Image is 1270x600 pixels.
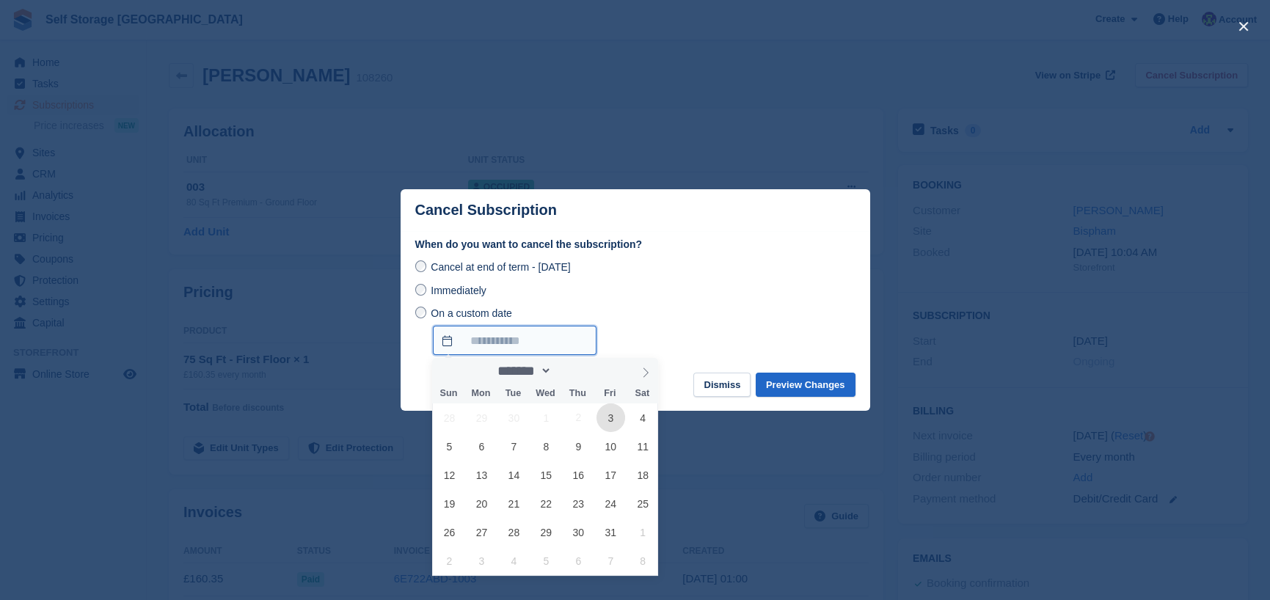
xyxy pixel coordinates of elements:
span: September 28, 2025 [435,403,464,432]
span: October 31, 2025 [596,518,625,546]
span: Fri [594,389,626,398]
span: October 19, 2025 [435,489,464,518]
span: October 15, 2025 [532,461,561,489]
span: October 22, 2025 [532,489,561,518]
span: October 14, 2025 [500,461,528,489]
input: Year [552,363,598,378]
span: Mon [464,389,497,398]
span: October 10, 2025 [596,432,625,461]
span: October 28, 2025 [500,518,528,546]
span: November 3, 2025 [467,546,496,575]
span: October 25, 2025 [629,489,657,518]
span: October 8, 2025 [532,432,561,461]
span: On a custom date [431,307,512,319]
span: Sat [626,389,658,398]
span: November 6, 2025 [564,546,593,575]
span: October 23, 2025 [564,489,593,518]
button: Preview Changes [756,373,855,397]
span: October 16, 2025 [564,461,593,489]
span: Thu [561,389,594,398]
select: Month [493,363,552,378]
span: October 2, 2025 [564,403,593,432]
span: October 29, 2025 [532,518,561,546]
span: Tue [497,389,529,398]
span: October 11, 2025 [629,432,657,461]
span: November 5, 2025 [532,546,561,575]
span: October 20, 2025 [467,489,496,518]
span: September 30, 2025 [500,403,528,432]
span: October 4, 2025 [629,403,657,432]
span: September 29, 2025 [467,403,496,432]
span: October 26, 2025 [435,518,464,546]
button: Dismiss [693,373,751,397]
span: Cancel at end of term - [DATE] [431,261,570,273]
span: October 13, 2025 [467,461,496,489]
input: Immediately [415,284,427,296]
input: Cancel at end of term - [DATE] [415,260,427,272]
span: October 9, 2025 [564,432,593,461]
label: When do you want to cancel the subscription? [415,237,855,252]
span: November 7, 2025 [596,546,625,575]
span: Sun [432,389,464,398]
span: October 30, 2025 [564,518,593,546]
span: October 3, 2025 [596,403,625,432]
span: October 24, 2025 [596,489,625,518]
span: October 27, 2025 [467,518,496,546]
span: October 21, 2025 [500,489,528,518]
span: November 2, 2025 [435,546,464,575]
span: October 5, 2025 [435,432,464,461]
button: close [1232,15,1255,38]
span: November 4, 2025 [500,546,528,575]
p: Cancel Subscription [415,202,557,219]
span: November 8, 2025 [629,546,657,575]
span: Wed [529,389,561,398]
span: October 12, 2025 [435,461,464,489]
span: Immediately [431,285,486,296]
span: October 6, 2025 [467,432,496,461]
span: October 17, 2025 [596,461,625,489]
input: On a custom date [415,307,427,318]
span: October 7, 2025 [500,432,528,461]
span: November 1, 2025 [629,518,657,546]
input: On a custom date [433,326,596,355]
span: October 18, 2025 [629,461,657,489]
span: October 1, 2025 [532,403,561,432]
